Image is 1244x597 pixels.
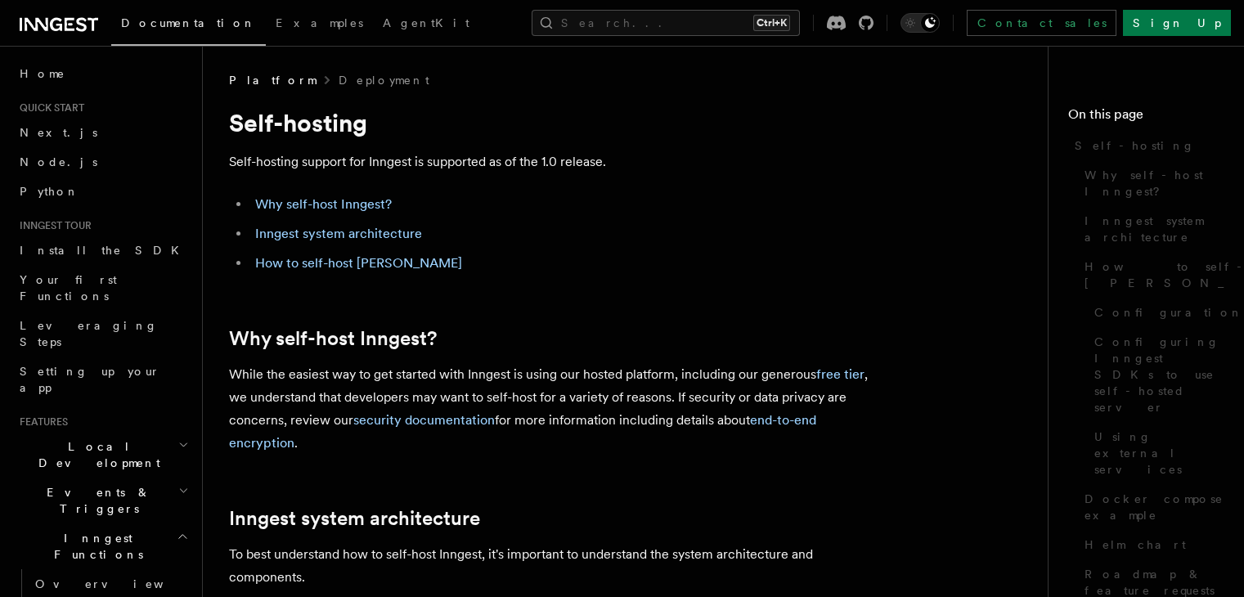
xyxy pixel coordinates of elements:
[753,15,790,31] kbd: Ctrl+K
[1094,429,1224,478] span: Using external services
[13,118,192,147] a: Next.js
[121,16,256,29] span: Documentation
[1088,327,1224,422] a: Configuring Inngest SDKs to use self-hosted server
[373,5,479,44] a: AgentKit
[13,236,192,265] a: Install the SDK
[339,72,429,88] a: Deployment
[13,311,192,357] a: Leveraging Steps
[1123,10,1231,36] a: Sign Up
[13,265,192,311] a: Your first Functions
[20,319,158,348] span: Leveraging Steps
[13,523,192,569] button: Inngest Functions
[229,363,883,455] p: While the easiest way to get started with Inngest is using our hosted platform, including our gen...
[13,101,84,114] span: Quick start
[255,255,462,271] a: How to self-host [PERSON_NAME]
[1085,491,1224,523] span: Docker compose example
[229,543,883,589] p: To best understand how to self-host Inngest, it's important to understand the system architecture...
[13,432,192,478] button: Local Development
[900,13,940,33] button: Toggle dark mode
[1088,298,1224,327] a: Configuration
[1078,252,1224,298] a: How to self-host [PERSON_NAME]
[13,478,192,523] button: Events & Triggers
[229,150,883,173] p: Self-hosting support for Inngest is supported as of the 1.0 release.
[1085,213,1224,245] span: Inngest system architecture
[1088,422,1224,484] a: Using external services
[1068,105,1224,131] h4: On this page
[353,412,495,428] a: security documentation
[20,155,97,168] span: Node.js
[13,59,192,88] a: Home
[967,10,1116,36] a: Contact sales
[816,366,865,382] a: free tier
[13,415,68,429] span: Features
[255,226,422,241] a: Inngest system architecture
[20,365,160,394] span: Setting up your app
[229,108,883,137] h1: Self-hosting
[13,484,178,517] span: Events & Triggers
[1078,206,1224,252] a: Inngest system architecture
[13,357,192,402] a: Setting up your app
[20,185,79,198] span: Python
[13,177,192,206] a: Python
[383,16,469,29] span: AgentKit
[13,438,178,471] span: Local Development
[1094,334,1224,415] span: Configuring Inngest SDKs to use self-hosted server
[276,16,363,29] span: Examples
[1068,131,1224,160] a: Self-hosting
[13,219,92,232] span: Inngest tour
[20,244,189,257] span: Install the SDK
[266,5,373,44] a: Examples
[35,577,204,590] span: Overview
[13,147,192,177] a: Node.js
[532,10,800,36] button: Search...Ctrl+K
[20,65,65,82] span: Home
[229,507,480,530] a: Inngest system architecture
[255,196,392,212] a: Why self-host Inngest?
[1085,167,1224,200] span: Why self-host Inngest?
[111,5,266,46] a: Documentation
[1078,530,1224,559] a: Helm chart
[1078,160,1224,206] a: Why self-host Inngest?
[1078,484,1224,530] a: Docker compose example
[1085,536,1186,553] span: Helm chart
[229,72,316,88] span: Platform
[1075,137,1195,154] span: Self-hosting
[20,273,117,303] span: Your first Functions
[20,126,97,139] span: Next.js
[13,530,177,563] span: Inngest Functions
[229,327,437,350] a: Why self-host Inngest?
[1094,304,1243,321] span: Configuration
